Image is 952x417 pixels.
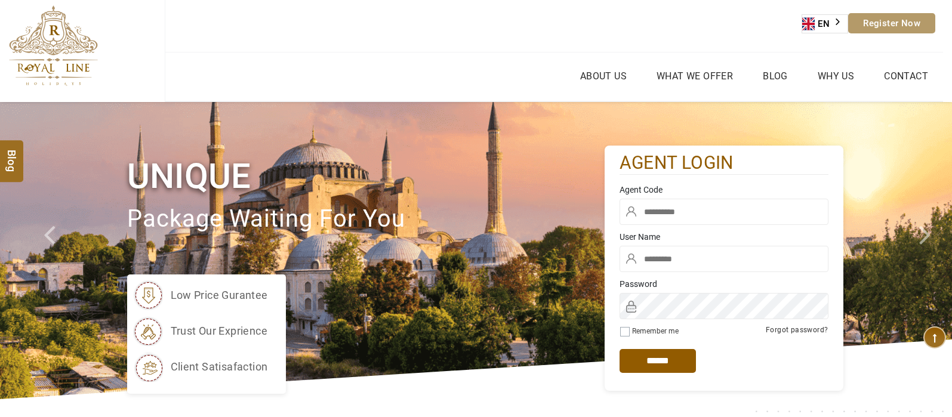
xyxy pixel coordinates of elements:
[4,149,20,159] span: Blog
[620,184,828,196] label: Agent Code
[760,67,791,85] a: Blog
[29,102,76,399] a: Check next prev
[133,316,268,346] li: trust our exprience
[127,199,605,239] p: package waiting for you
[9,5,98,86] img: The Royal Line Holidays
[127,154,605,199] h1: Unique
[766,326,828,334] a: Forgot password?
[620,231,828,243] label: User Name
[904,102,952,399] a: Check next image
[577,67,630,85] a: About Us
[848,13,935,33] a: Register Now
[133,280,268,310] li: low price gurantee
[815,67,857,85] a: Why Us
[632,327,679,335] label: Remember me
[802,15,848,33] a: EN
[620,152,828,175] h2: agent login
[654,67,736,85] a: What we Offer
[802,14,848,33] aside: Language selected: English
[620,278,828,290] label: Password
[802,14,848,33] div: Language
[133,352,268,382] li: client satisafaction
[881,67,931,85] a: Contact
